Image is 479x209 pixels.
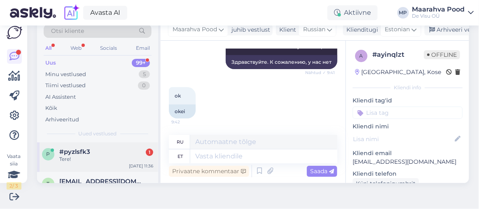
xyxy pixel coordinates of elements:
[327,5,378,20] div: Aktiivne
[412,13,465,19] div: De Visu OÜ
[353,135,453,144] input: Lisa nimi
[178,149,183,163] div: et
[45,93,76,101] div: AI Assistent
[173,25,217,34] span: Maarahva Pood
[7,26,22,39] img: Askly Logo
[138,81,150,90] div: 0
[59,156,153,163] div: Tere!
[353,96,463,105] p: Kliendi tag'id
[353,158,463,166] p: [EMAIL_ADDRESS][DOMAIN_NAME]
[171,119,202,125] span: 9:42
[134,43,152,53] div: Email
[44,43,53,53] div: All
[59,178,145,185] span: taimi105@hotmail.com
[45,59,56,67] div: Uus
[385,25,410,34] span: Estonian
[353,122,463,131] p: Kliendi nimi
[69,43,83,53] div: Web
[226,55,337,69] div: Здравствуйте. К сожалению, у нас нет
[276,26,296,34] div: Klient
[228,26,270,34] div: juhib vestlust
[47,181,50,187] span: t
[353,178,419,189] div: Küsi telefoninumbrit
[169,104,196,118] div: okei
[169,166,249,177] div: Privaatne kommentaar
[355,68,441,77] div: [GEOGRAPHIC_DATA], Kose
[132,59,150,67] div: 99+
[424,50,460,59] span: Offline
[372,50,424,60] div: # ayinqlzt
[304,70,335,76] span: Nähtud ✓ 9:41
[175,93,181,99] span: ok
[310,167,334,175] span: Saada
[360,53,363,59] span: a
[83,6,127,20] a: Avasta AI
[45,116,79,124] div: Arhiveeritud
[177,135,184,149] div: ru
[397,7,409,19] div: MP
[79,130,117,137] span: Uued vestlused
[45,104,57,112] div: Kõik
[45,81,86,90] div: Tiimi vestlused
[146,149,153,156] div: 1
[353,107,463,119] input: Lisa tag
[303,25,325,34] span: Russian
[129,163,153,169] div: [DATE] 11:36
[412,6,465,13] div: Maarahva Pood
[47,151,50,157] span: p
[98,43,119,53] div: Socials
[353,170,463,178] p: Kliendi telefon
[51,27,84,35] span: Otsi kliente
[343,26,378,34] div: Klienditugi
[59,148,90,156] span: #pyzlsfk3
[353,149,463,158] p: Kliendi email
[45,70,86,79] div: Minu vestlused
[353,84,463,91] div: Kliendi info
[139,70,150,79] div: 5
[412,6,474,19] a: Maarahva PoodDe Visu OÜ
[7,182,21,190] div: 2 / 3
[7,153,21,190] div: Vaata siia
[63,4,80,21] img: explore-ai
